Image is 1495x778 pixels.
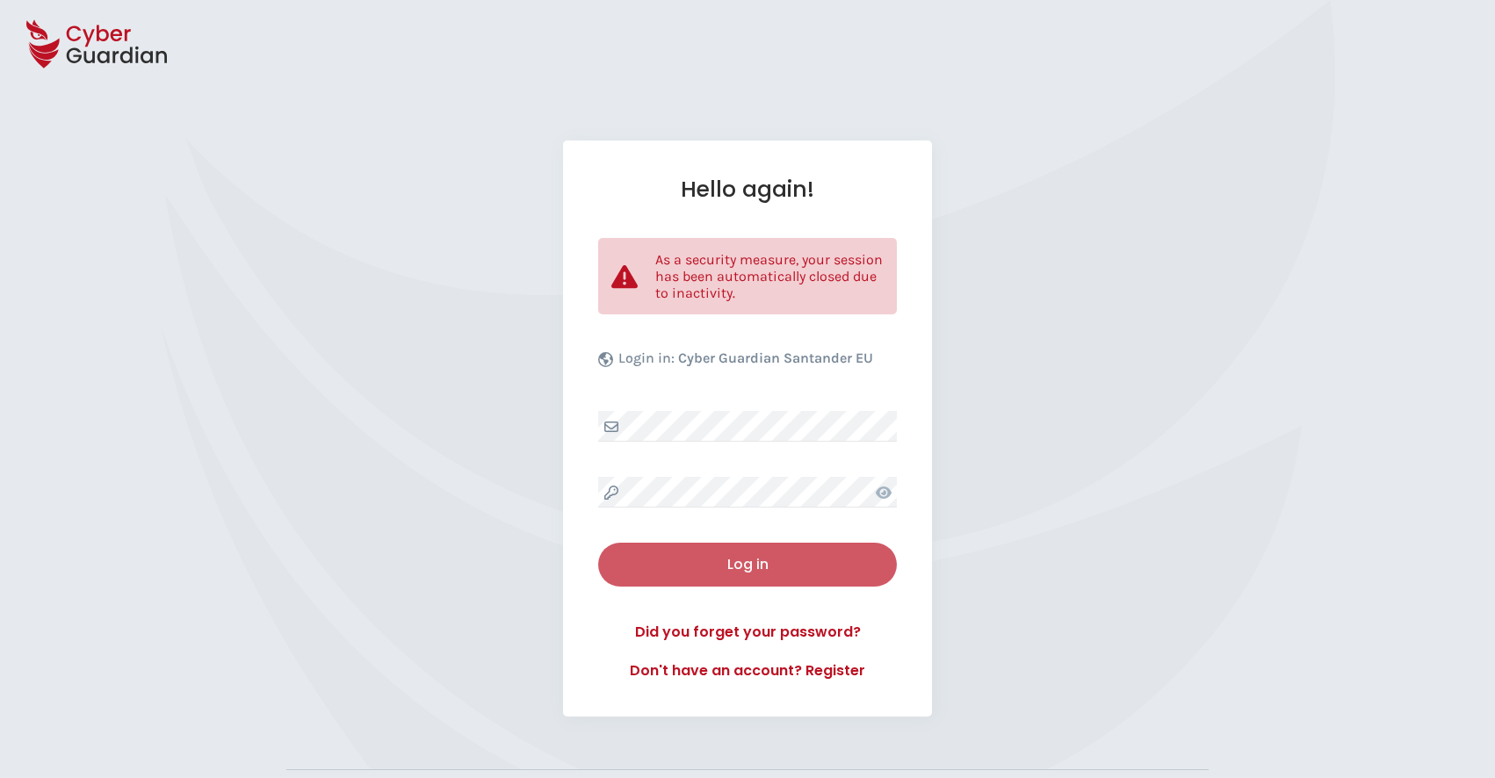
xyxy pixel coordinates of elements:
a: Don't have an account? Register [598,660,897,681]
button: Log in [598,543,897,587]
p: As a security measure, your session has been automatically closed due to inactivity. [655,251,884,301]
b: Cyber Guardian Santander EU [678,349,873,366]
p: Login in: [618,349,873,376]
a: Did you forget your password? [598,622,897,643]
div: Log in [611,554,884,575]
h1: Hello again! [598,176,897,203]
